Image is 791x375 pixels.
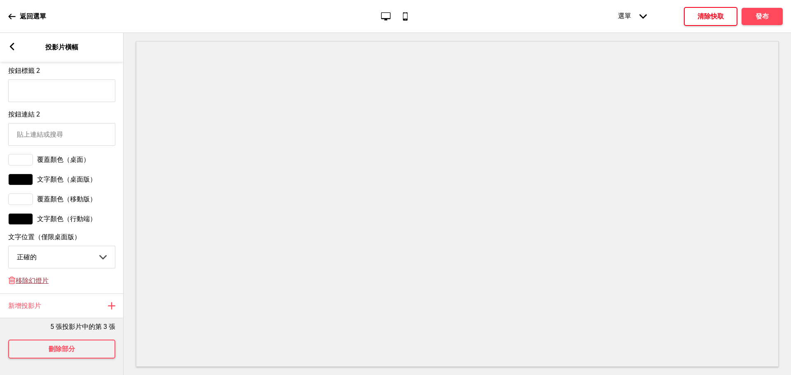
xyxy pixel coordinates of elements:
font: 清除快取 [697,12,724,20]
div: 覆蓋顏色（桌面） [8,154,115,165]
input: 貼上連結或搜尋 [8,123,115,146]
font: 選單 [618,12,631,20]
font: 5 張投影片中的第 3 張 [50,323,115,331]
button: 發布 [742,8,783,25]
font: 返回選單 [20,12,46,20]
font: 新增投影片 [8,302,41,310]
font: 文字位置（僅限桌面版） [8,233,81,241]
font: 文字顏色（桌面版） [37,175,96,183]
font: 移除幻燈片 [16,277,49,284]
font: 刪除部分 [49,345,75,353]
div: 文字顏色（桌面版） [8,174,115,185]
font: 按鈕標籤 2 [8,67,40,75]
button: 刪除部分 [8,340,115,359]
a: 返回選單 [8,5,46,28]
font: 按鈕連結 2 [8,110,40,118]
font: 發布 [756,12,769,20]
button: 清除快取 [684,7,737,26]
div: 文字顏色（行動端） [8,213,115,225]
font: 覆蓋顏色（移動版） [37,195,96,203]
div: 覆蓋顏色（移動版） [8,193,115,205]
font: 投影片橫幅 [45,43,78,51]
font: 覆蓋顏色（桌面） [37,156,90,163]
font: 文字顏色（行動端） [37,215,96,223]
